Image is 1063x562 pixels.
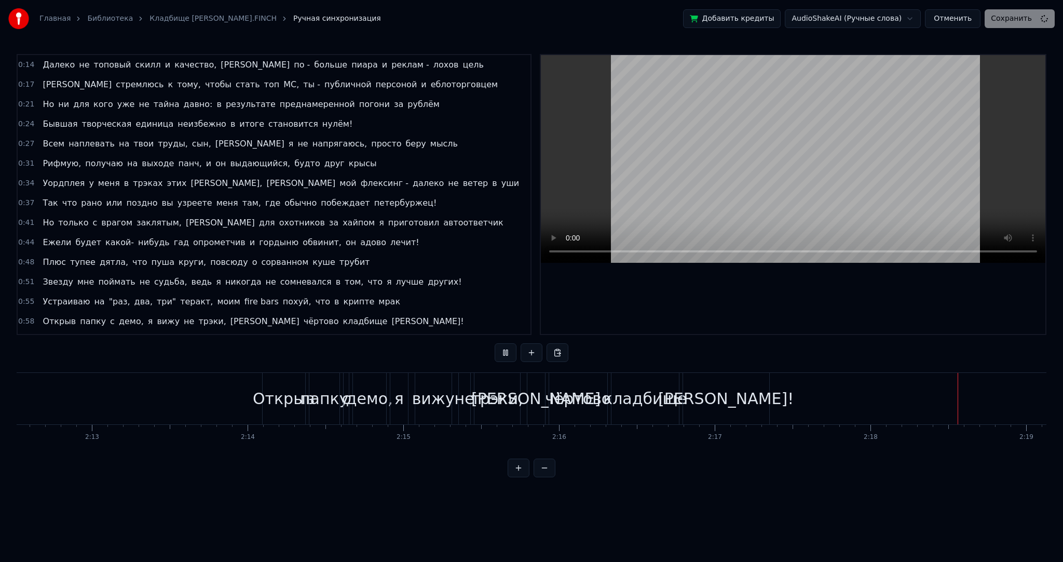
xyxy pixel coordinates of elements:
span: далеко [412,177,445,189]
span: 0:31 [18,158,34,169]
span: не [296,138,309,150]
span: [PERSON_NAME] [220,59,291,71]
span: итоге [238,118,265,130]
span: тому, [176,78,202,90]
span: выходе [141,157,175,169]
span: топ [263,78,281,90]
span: врагом [100,217,133,229]
div: чёртово [545,387,611,410]
span: 0:41 [18,218,34,228]
span: выдающийся, [229,157,291,169]
span: чтобы [204,78,233,90]
span: нибудь [137,236,171,248]
span: я [378,217,385,229]
span: МС, [282,78,300,90]
span: [PERSON_NAME] [265,177,336,189]
span: нулём! [321,118,353,130]
span: стать [235,78,261,90]
span: Так [42,197,59,209]
span: мысль [429,138,459,150]
span: в [229,118,236,130]
span: не [78,59,90,71]
span: поздно [126,197,159,209]
span: тупее [69,256,97,268]
span: повсюду [209,256,249,268]
span: не [139,276,151,288]
span: для [258,217,276,229]
span: куше [311,256,336,268]
span: что [131,256,148,268]
span: уши [500,177,521,189]
span: Бывшая [42,118,78,130]
span: кого [92,98,114,110]
span: еблоторговцем [430,78,499,90]
span: [PERSON_NAME] [42,78,113,90]
span: трэках [132,177,163,189]
span: приготовил [387,217,440,229]
span: опрометчив [192,236,247,248]
span: петербуржец! [373,197,438,209]
span: топовый [93,59,132,71]
span: трэки, [197,315,227,327]
span: в [123,177,130,189]
span: только [57,217,89,229]
span: я [386,276,393,288]
button: Добавить кредиты [683,9,781,28]
span: преднамеренной [279,98,356,110]
span: Ручная синхронизация [293,14,381,24]
span: "раз, [108,296,131,307]
span: больше [313,59,348,71]
span: для [72,98,90,110]
span: рублём [406,98,441,110]
span: лучше [395,276,425,288]
span: меня [215,197,239,209]
span: он [345,236,357,248]
span: будто [293,157,321,169]
span: становится [267,118,319,130]
span: Но [42,98,55,110]
span: поймать [97,276,136,288]
span: что [315,296,332,307]
span: охотников [278,217,326,229]
span: ты - [302,78,321,90]
span: наплевать [67,138,116,150]
span: результате [225,98,277,110]
span: 0:55 [18,297,34,307]
span: 0:44 [18,237,34,248]
span: 0:24 [18,119,34,129]
span: единица [134,118,174,130]
span: демо, [118,315,145,327]
span: и [420,78,427,90]
div: Открыв [253,387,315,410]
span: флексинг - [360,177,410,189]
span: Но [42,217,55,229]
span: обычно [283,197,318,209]
span: и [205,157,212,169]
button: Отменить [925,9,980,28]
nav: breadcrumb [39,14,381,24]
span: Плюс [42,256,67,268]
span: крипте [343,296,376,307]
span: панч, [177,157,202,169]
span: публичной [323,78,373,90]
span: 0:37 [18,198,34,208]
span: побеждает [320,197,371,209]
span: гад [173,236,190,248]
div: 2:16 [552,433,566,441]
span: Ежели [42,236,72,248]
span: кладбище [342,315,389,327]
span: скилл [134,59,161,71]
span: Устраиваю [42,296,91,307]
span: он [214,157,227,169]
span: три" [156,296,177,307]
span: 0:21 [18,99,34,110]
span: пиара [350,59,379,71]
span: автоответчик [442,217,505,229]
span: узреете [176,197,213,209]
div: вижу [412,387,455,410]
div: я [394,387,404,410]
span: папку [79,315,107,327]
span: Открыв [42,315,77,327]
span: ветер [462,177,489,189]
span: Далеко [42,59,76,71]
